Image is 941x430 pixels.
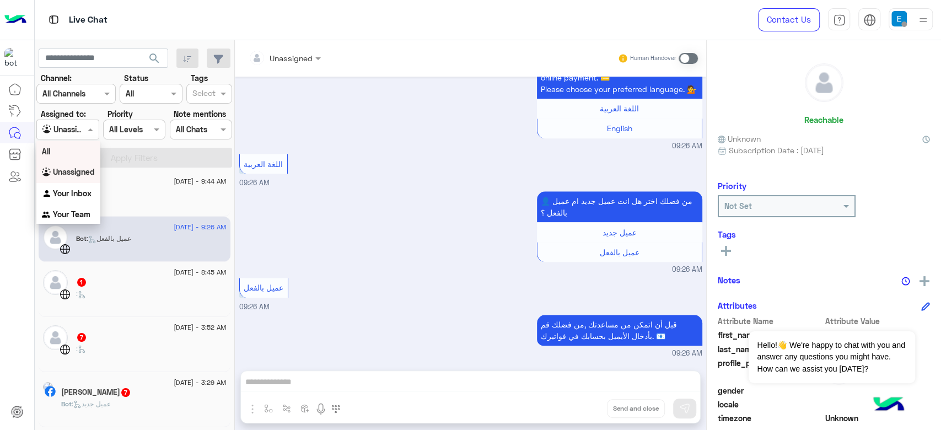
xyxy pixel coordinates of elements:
[76,345,86,353] span: :
[47,13,61,26] img: tab
[42,189,53,200] img: INBOX.AGENTFILTER.YOURINBOX
[239,179,270,187] span: 09:26 AM
[537,191,702,222] p: 15/9/2025, 9:26 AM
[60,344,71,355] img: WebChat
[42,168,53,179] img: INBOX.AGENTFILTER.UNASSIGNED
[749,331,915,383] span: Hello!👋 We're happy to chat with you and answer any questions you might have. How can we assist y...
[607,123,632,133] span: English
[672,141,702,152] span: 09:26 AM
[53,167,95,176] b: Unassigned
[174,222,226,232] span: [DATE] - 9:26 AM
[718,329,823,341] span: first_name
[825,385,931,396] span: null
[607,399,665,418] button: Send and close
[630,54,676,63] small: Human Handover
[45,386,56,397] img: Facebook
[41,108,86,120] label: Assigned to:
[718,275,740,285] h6: Notes
[42,210,53,221] img: INBOX.AGENTFILTER.YOURTEAM
[72,400,111,408] span: : عميل جديد
[191,87,216,101] div: Select
[53,189,92,198] b: Your Inbox
[244,283,283,292] span: عميل بالفعل
[804,115,843,125] h6: Reachable
[863,14,876,26] img: tab
[920,276,929,286] img: add
[174,378,226,388] span: [DATE] - 3:29 AM
[60,244,71,255] img: WebChat
[729,144,824,156] span: Subscription Date : [DATE]
[603,228,637,237] span: عميل جديد
[916,13,930,27] img: profile
[718,315,823,327] span: Attribute Name
[718,300,757,310] h6: Attributes
[758,8,820,31] a: Contact Us
[833,14,846,26] img: tab
[77,333,86,342] span: 7
[600,104,639,113] span: اللغة العربية
[4,8,26,31] img: Logo
[718,412,823,424] span: timezone
[121,388,130,397] span: 7
[76,289,86,298] span: :
[805,64,843,101] img: defaultAdmin.png
[174,322,226,332] span: [DATE] - 3:52 AM
[61,388,131,397] h5: Salah Awes
[718,343,823,355] span: last_name
[36,141,100,224] ng-dropdown-panel: Options list
[4,48,24,68] img: 171468393613305
[41,72,72,84] label: Channel:
[891,11,907,26] img: userImage
[672,348,702,359] span: 09:26 AM
[36,148,232,168] button: Apply Filters
[43,225,68,250] img: defaultAdmin.png
[60,289,71,300] img: WebChat
[76,234,87,243] span: Bot
[718,181,746,191] h6: Priority
[61,400,72,408] span: Bot
[718,133,761,144] span: Unknown
[825,399,931,410] span: null
[718,399,823,410] span: locale
[43,325,68,350] img: defaultAdmin.png
[174,176,226,186] span: [DATE] - 9:44 AM
[718,385,823,396] span: gender
[191,72,208,84] label: Tags
[901,277,910,286] img: notes
[141,49,168,72] button: search
[244,159,283,169] span: اللغة العربية
[124,72,148,84] label: Status
[825,412,931,424] span: Unknown
[718,357,823,383] span: profile_pic
[87,234,131,243] span: : عميل بالفعل
[239,303,270,311] span: 09:26 AM
[718,229,930,239] h6: Tags
[174,267,226,277] span: [DATE] - 8:45 AM
[107,108,133,120] label: Priority
[43,382,53,392] img: picture
[53,209,90,219] b: Your Team
[672,265,702,275] span: 09:26 AM
[69,13,107,28] p: Live Chat
[174,108,226,120] label: Note mentions
[869,386,908,424] img: hulul-logo.png
[43,270,68,295] img: defaultAdmin.png
[537,315,702,346] p: 15/9/2025, 9:26 AM
[77,278,86,287] span: 1
[828,8,850,31] a: tab
[42,147,50,156] b: All
[148,52,161,65] span: search
[600,248,639,257] span: عميل بالفعل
